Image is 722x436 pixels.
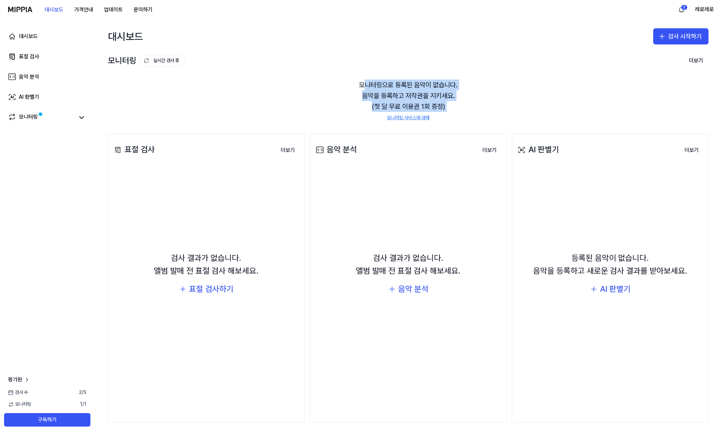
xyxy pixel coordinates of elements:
span: 1 / 1 [80,401,86,408]
span: 모니터링 [8,401,31,408]
a: 평가판 [8,376,30,384]
button: 대시보드 [39,3,69,17]
div: 모니터링 [19,113,38,122]
div: AI 판별기 [516,143,559,156]
button: 더보기 [679,144,704,157]
button: 문의하기 [128,3,158,17]
button: 더보기 [684,54,709,67]
div: 음악 분석 [314,143,357,156]
button: 구독하기 [4,413,90,427]
div: AI 판별기 [19,93,39,101]
button: 검사 시작하기 [653,28,709,44]
a: 더보기 [477,143,502,157]
div: 음악 분석 [19,73,39,81]
div: 등록된 음악이 없습니다. 음악을 등록하고 새로운 검사 결과를 받아보세요. [533,252,687,278]
a: 모니터링 서비스에 대해 [387,115,429,121]
a: AI 판별기 [4,89,90,105]
a: 더보기 [275,143,300,157]
a: 표절 검사 [4,49,90,65]
span: 검사 수 [8,389,28,396]
div: 검사 결과가 없습니다. 앨범 발매 전 표절 검사 해보세요. [356,252,461,278]
div: 모니터링 [108,54,185,67]
div: 표절 검사하기 [189,283,233,295]
div: 모니터링으로 등록된 음악이 없습니다. 음악을 등록하고 저작권을 지키세요. (첫 달 무료 이용권 1회 증정) [108,71,709,129]
button: 알림3 [676,4,687,15]
div: 표절 검사 [19,53,39,61]
a: 모니터링 [8,113,74,122]
span: 평가판 [8,376,22,384]
button: AI 판별기 [590,283,631,295]
a: 대시보드 [4,28,90,44]
a: 음악 분석 [4,69,90,85]
div: 음악 분석 [398,283,428,295]
button: 음악 분석 [388,283,428,295]
div: 대시보드 [19,32,38,40]
a: 더보기 [679,143,704,157]
img: 알림 [677,5,686,13]
div: 검사 결과가 없습니다. 앨범 발매 전 표절 검사 해보세요. [154,252,258,278]
img: logo [8,7,32,12]
button: 업데이트 [99,3,128,17]
div: 대시보드 [108,26,143,47]
button: 가격안내 [69,3,99,17]
button: 레로레로 [695,5,714,13]
div: 3 [681,5,688,10]
button: 더보기 [477,144,502,157]
a: 업데이트 [99,0,128,19]
div: AI 판별기 [600,283,631,295]
button: 더보기 [275,144,300,157]
button: 실시간 검사 중 [140,55,185,66]
div: 표절 검사 [112,143,155,156]
button: 표절 검사하기 [179,283,233,295]
span: 2 / 5 [79,389,86,396]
